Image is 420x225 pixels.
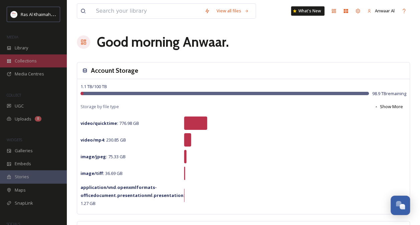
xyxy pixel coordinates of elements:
[15,116,31,122] span: Uploads
[81,184,185,206] span: 1.27 GB
[7,137,22,142] span: WIDGETS
[15,148,33,154] span: Galleries
[15,71,44,77] span: Media Centres
[81,137,105,143] strong: video/mp4 :
[15,103,24,109] span: UGC
[15,174,29,180] span: Stories
[375,8,395,14] span: Anwaar Al
[81,120,118,126] strong: video/quicktime :
[81,184,185,198] strong: application/vnd.openxmlformats-officedocument.presentationml.presentation :
[93,4,201,18] input: Search your library
[21,11,115,17] span: Ras Al Khaimah Tourism Development Authority
[97,32,229,52] h1: Good morning Anwaar .
[81,103,119,110] span: Storage by file type
[91,66,138,75] h3: Account Storage
[15,187,26,193] span: Maps
[35,116,41,122] div: 8
[81,170,104,176] strong: image/tiff :
[7,34,18,39] span: MEDIA
[81,154,126,160] span: 75.33 GB
[364,4,398,17] a: Anwaar Al
[81,120,139,126] span: 776.98 GB
[11,11,17,18] img: Logo_RAKTDA_RGB-01.png
[7,92,21,97] span: COLLECT
[371,100,406,113] button: Show More
[213,4,252,17] a: View all files
[81,137,126,143] span: 230.85 GB
[15,161,31,167] span: Embeds
[15,200,33,206] span: SnapLink
[81,170,123,176] span: 36.69 GB
[81,83,107,89] span: 1.1 TB / 100 TB
[391,196,410,215] button: Open Chat
[15,58,37,64] span: Collections
[15,45,28,51] span: Library
[372,90,406,97] span: 98.9 TB remaining
[81,154,107,160] strong: image/jpeg :
[291,6,324,16] a: What's New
